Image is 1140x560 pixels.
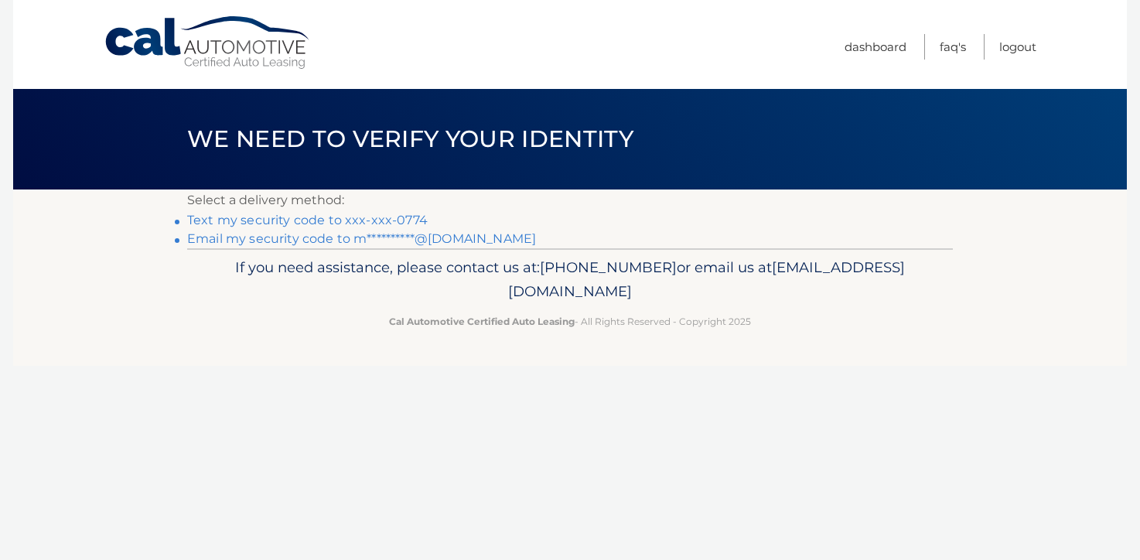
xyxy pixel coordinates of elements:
a: Logout [999,34,1036,60]
a: Text my security code to xxx-xxx-0774 [187,213,428,227]
p: If you need assistance, please contact us at: or email us at [197,255,943,305]
p: Select a delivery method: [187,190,953,211]
a: Dashboard [845,34,906,60]
a: FAQ's [940,34,966,60]
span: [PHONE_NUMBER] [540,258,677,276]
a: Cal Automotive [104,15,312,70]
strong: Cal Automotive Certified Auto Leasing [389,316,575,327]
span: We need to verify your identity [187,125,633,153]
p: - All Rights Reserved - Copyright 2025 [197,313,943,330]
a: Email my security code to m**********@[DOMAIN_NAME] [187,231,536,246]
